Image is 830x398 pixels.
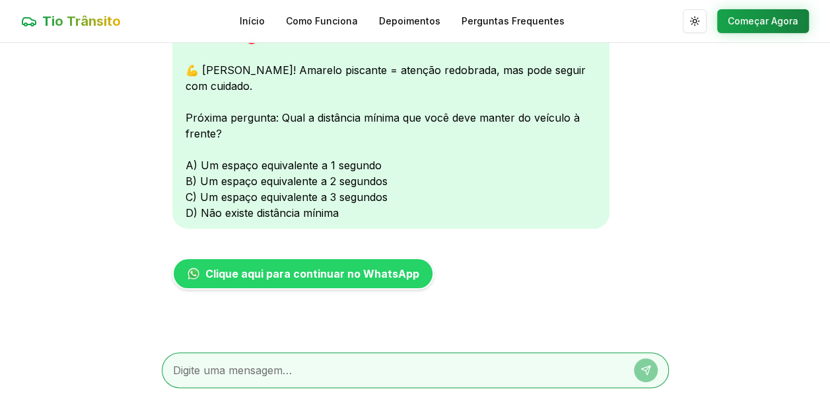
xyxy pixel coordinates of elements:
[205,266,419,282] span: Clique aqui para continuar no WhatsApp
[717,9,809,33] button: Começar Agora
[172,258,434,290] a: Clique aqui para continuar no WhatsApp
[172,22,609,229] div: Muito bem! 🎯 💪 [PERSON_NAME]! Amarelo piscante = atenção redobrada, mas pode seguir com cuidado. ...
[286,15,358,28] a: Como Funciona
[379,15,440,28] a: Depoimentos
[42,12,121,30] span: Tio Trânsito
[240,15,265,28] a: Início
[21,12,121,30] a: Tio Trânsito
[462,15,565,28] a: Perguntas Frequentes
